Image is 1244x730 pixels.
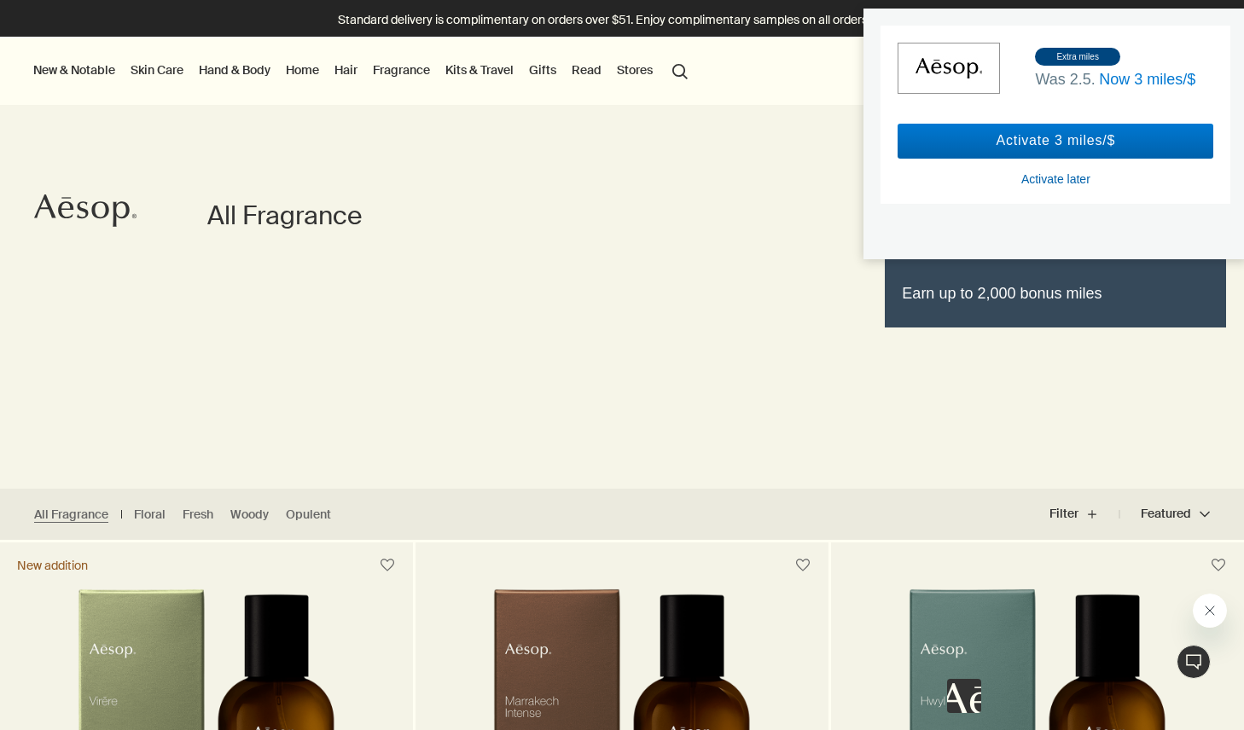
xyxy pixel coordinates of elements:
a: Woody [230,507,269,523]
a: Aesop [30,189,141,236]
button: Open search [665,54,695,86]
span: Our consultants are available now to offer personalised product advice. [10,36,214,84]
iframe: Close message from Aesop [1193,594,1227,628]
svg: Aesop [34,194,137,228]
h1: Aesop [10,14,229,27]
iframe: no content [947,679,981,713]
button: Save to cabinet [1203,550,1234,581]
a: Read [568,59,605,81]
p: Standard delivery is complimentary on orders over $51. Enjoy complimentary samples on all orders. [338,11,870,29]
a: Hair [331,59,361,81]
a: Gifts [526,59,560,81]
a: Opulent [286,507,331,523]
a: Skin Care [127,59,187,81]
a: All Fragrance [34,507,108,523]
a: Fragrance [369,59,433,81]
a: Kits & Travel [442,59,517,81]
div: New addition [17,558,88,573]
nav: primary [30,37,695,105]
a: Fresh [183,507,213,523]
a: Floral [134,507,166,523]
div: Aesop says "Our consultants are available now to offer personalised product advice.". Open messag... [947,594,1227,713]
h1: All Fragrance [207,199,362,233]
a: Home [282,59,323,81]
button: Standard delivery is complimentary on orders over $51. Enjoy complimentary samples on all orders. [338,10,906,30]
button: Save to cabinet [372,550,403,581]
button: Filter [1049,494,1119,535]
button: Save to cabinet [788,550,818,581]
a: Hand & Body [195,59,274,81]
button: Stores [613,59,656,81]
button: Featured [1119,494,1210,535]
button: New & Notable [30,59,119,81]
